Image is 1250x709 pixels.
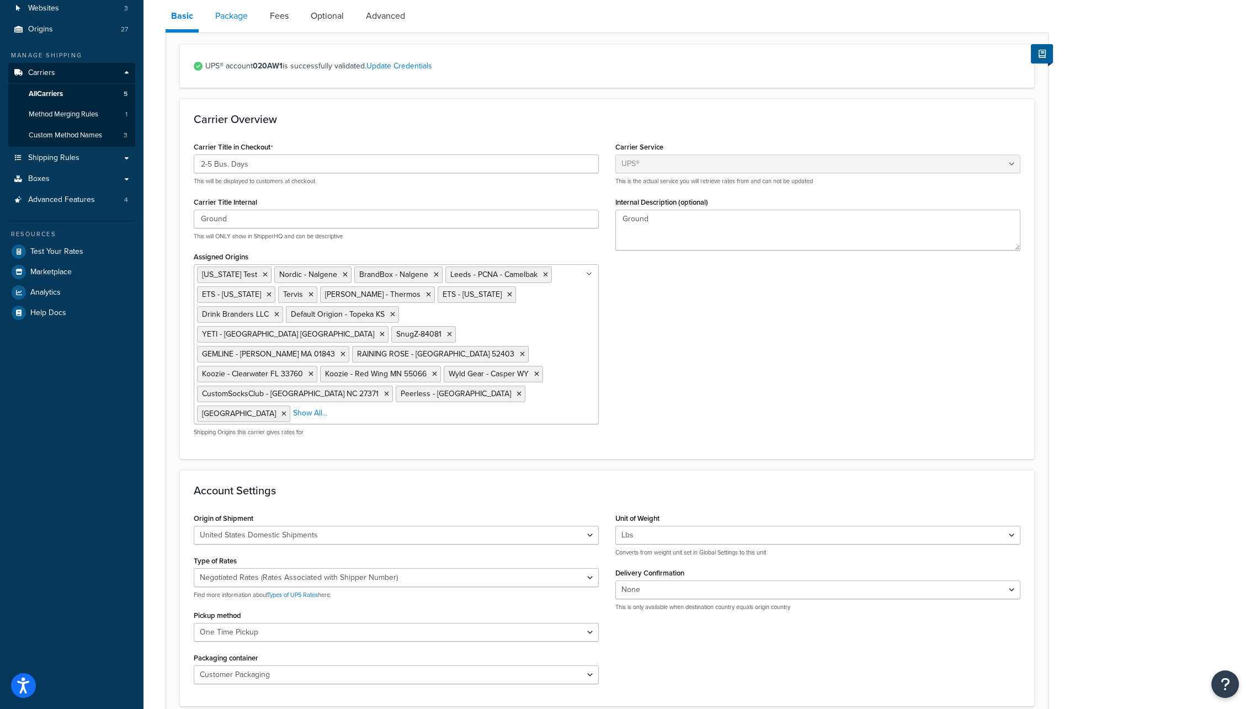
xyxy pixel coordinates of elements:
[8,262,135,282] a: Marketplace
[615,603,1020,611] p: This is only available when destination country equals origin country
[8,125,135,146] li: Custom Method Names
[125,110,127,119] span: 1
[8,104,135,125] li: Method Merging Rules
[253,60,283,72] strong: 020AW1
[202,308,269,320] span: Drink Branders LLC
[124,131,127,140] span: 3
[8,19,135,40] li: Origins
[396,328,442,340] span: SnugZ-84081
[202,269,257,280] span: [US_STATE] Test
[305,3,349,29] a: Optional
[194,113,1020,125] h3: Carrier Overview
[30,288,61,297] span: Analytics
[166,3,199,33] a: Basic
[210,3,253,29] a: Package
[8,125,135,146] a: Custom Method Names3
[325,368,427,380] span: Koozie - Red Wing MN 55066
[202,289,261,300] span: ETS - [US_STATE]
[8,190,135,210] a: Advanced Features4
[8,282,135,302] a: Analytics
[8,242,135,262] a: Test Your Rates
[202,368,303,380] span: Koozie - Clearwater FL 33760
[293,408,327,419] a: Show All...
[29,89,63,99] span: All Carriers
[202,348,335,360] span: GEMLINE - [PERSON_NAME] MA 01843
[194,253,248,261] label: Assigned Origins
[124,89,127,99] span: 5
[325,289,421,300] span: [PERSON_NAME] - Thermos
[30,247,83,257] span: Test Your Rates
[194,654,258,662] label: Packaging container
[357,348,514,360] span: RAINING ROSE - [GEOGRAPHIC_DATA] 52403
[8,148,135,168] a: Shipping Rules
[8,104,135,125] a: Method Merging Rules1
[202,408,276,419] span: [GEOGRAPHIC_DATA]
[8,169,135,189] a: Boxes
[194,484,1020,497] h3: Account Settings
[8,230,135,239] div: Resources
[194,557,237,565] label: Type of Rates
[615,198,708,206] label: Internal Description (optional)
[401,388,511,399] span: Peerless - [GEOGRAPHIC_DATA]
[8,190,135,210] li: Advanced Features
[8,63,135,83] a: Carriers
[194,198,257,206] label: Carrier Title Internal
[615,177,1020,185] p: This is the actual service you will retrieve rates from and can not be updated
[29,110,98,119] span: Method Merging Rules
[194,232,599,241] p: This will ONLY show in ShipperHQ and can be descriptive
[124,195,128,205] span: 4
[8,63,135,147] li: Carriers
[449,368,529,380] span: Wyld Gear - Casper WY
[194,428,599,436] p: Shipping Origins this carrier gives rates for
[30,308,66,318] span: Help Docs
[267,590,318,599] a: Types of UPS Rates
[28,4,59,13] span: Websites
[205,58,1020,74] span: UPS® account is successfully validated.
[279,269,337,280] span: Nordic - Nalgene
[283,289,303,300] span: Tervis
[194,591,599,599] p: Find more information about here.
[615,143,663,151] label: Carrier Service
[8,51,135,60] div: Manage Shipping
[28,195,95,205] span: Advanced Features
[194,514,253,523] label: Origin of Shipment
[121,25,128,34] span: 27
[443,289,502,300] span: ETS - [US_STATE]
[124,4,128,13] span: 3
[359,269,428,280] span: BrandBox - Nalgene
[615,569,684,577] label: Delivery Confirmation
[29,131,102,140] span: Custom Method Names
[194,143,273,152] label: Carrier Title in Checkout
[30,268,72,277] span: Marketplace
[366,60,432,72] a: Update Credentials
[615,514,659,523] label: Unit of Weight
[194,177,599,185] p: This will be displayed to customers at checkout
[28,25,53,34] span: Origins
[360,3,411,29] a: Advanced
[264,3,294,29] a: Fees
[28,153,79,163] span: Shipping Rules
[1031,44,1053,63] button: Show Help Docs
[8,19,135,40] a: Origins27
[1211,670,1239,698] button: Open Resource Center
[202,328,374,340] span: YETI - [GEOGRAPHIC_DATA] [GEOGRAPHIC_DATA]
[194,611,241,620] label: Pickup method
[450,269,538,280] span: Leeds - PCNA - Camelbak
[291,308,385,320] span: Default Origion - Topeka KS
[28,174,50,184] span: Boxes
[202,388,379,399] span: CustomSocksClub - [GEOGRAPHIC_DATA] NC 27371
[28,68,55,78] span: Carriers
[8,303,135,323] a: Help Docs
[615,210,1020,250] textarea: Ground
[615,548,1020,557] p: Converts from weight unit set in Global Settings to this unit
[8,84,135,104] a: AllCarriers5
